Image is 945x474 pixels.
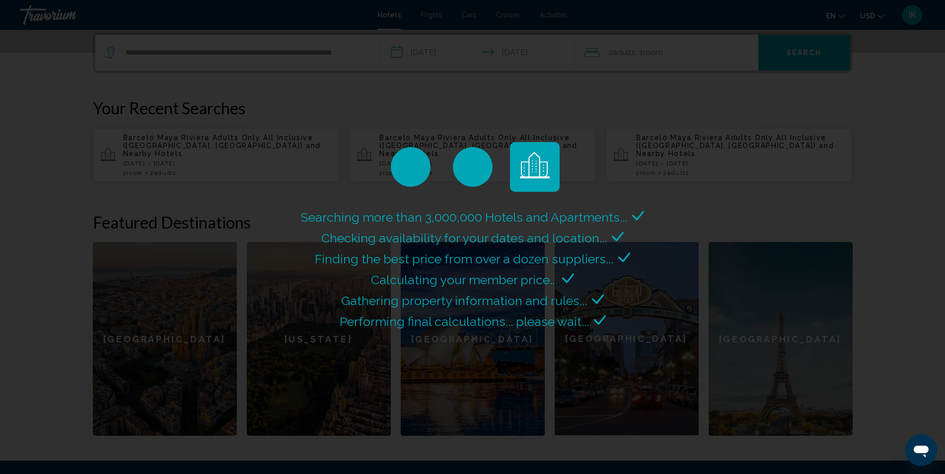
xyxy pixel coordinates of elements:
[321,231,607,245] span: Checking availability for your dates and location...
[341,293,587,308] span: Gathering property information and rules...
[340,314,589,329] span: Performing final calculations... please wait...
[315,251,613,266] span: Finding the best price from over a dozen suppliers...
[905,434,937,466] iframe: Button to launch messaging window
[371,272,557,287] span: Calculating your member price...
[301,210,627,225] span: Searching more than 3,000,000 Hotels and Apartments...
